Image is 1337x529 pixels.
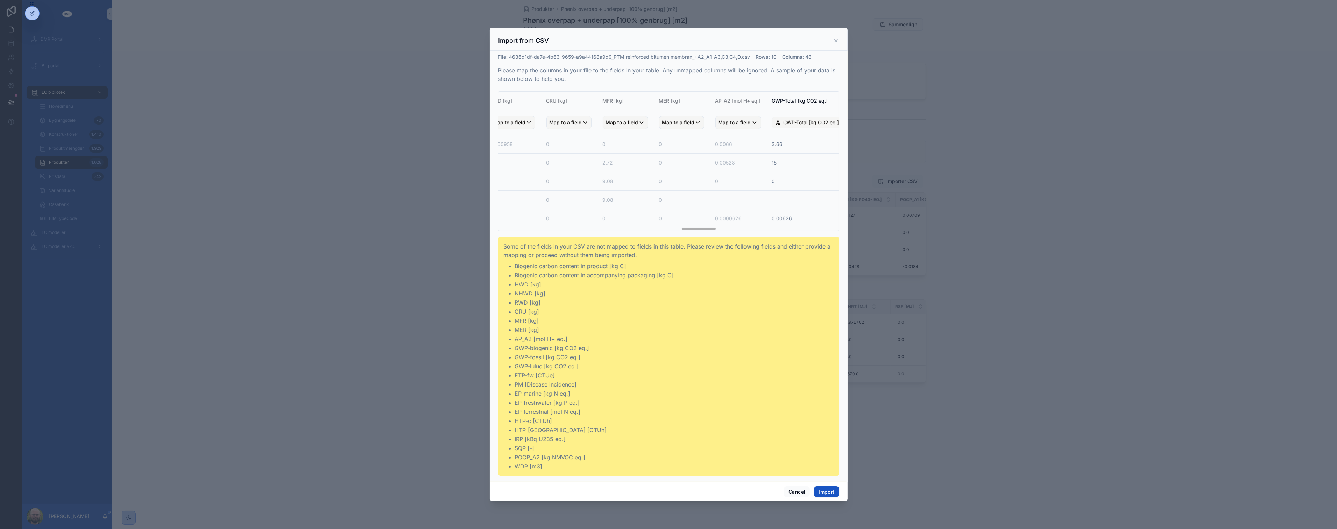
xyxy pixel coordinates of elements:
li: IRP [kBq U235 eq.] [515,435,834,443]
span: 48 [806,54,812,60]
li: HTP-c [CTUh] [515,417,834,425]
li: HTP-[GEOGRAPHIC_DATA] [CTUh] [515,426,834,434]
button: Cancel [784,486,810,497]
td: 9.08 [597,172,653,190]
li: EP-freshwater [kg P eq.] [515,398,834,407]
li: POCP_A2 [kg NMVOC eq.] [515,453,834,461]
span: 10 [772,54,777,60]
td: 0 [541,153,597,172]
td: 0 [653,153,710,172]
span: Map to a field [662,116,695,129]
li: MER [kg] [515,326,834,334]
td: 0 [653,209,710,230]
td: 0 [653,135,710,153]
li: ETP-fw [CTUe] [515,371,834,380]
td: 0 [541,135,597,153]
td: 0.00626 [766,209,854,230]
td: 0 [541,190,597,209]
td: 0.00528 [710,153,766,172]
td: 0.0066 [710,135,766,153]
button: Map to a field [603,116,648,129]
span: Map to a field [493,116,526,129]
th: AP_A2 [mol H+ eq.] [710,92,766,110]
li: GWP-biogenic [kg CO2 eq.] [515,344,834,352]
span: GWP-Total [kg CO2 eq.] [784,119,839,126]
button: Map to a field [715,116,761,129]
button: Map to a field [659,116,704,129]
td: 0 [653,172,710,190]
h3: Import from CSV [498,36,549,45]
div: scrollable content [498,92,839,231]
td: 0 [541,172,597,190]
li: Biogenic carbon content in product [kg C] [515,262,834,270]
td: 0 [766,172,854,190]
td: 0 [710,172,766,190]
td: 0 [597,135,653,153]
button: Map to a field [546,116,592,129]
th: MER [kg] [653,92,710,110]
td: 0 [597,209,653,230]
li: WDP [m3] [515,462,834,471]
li: NHWD [kg] [515,289,834,298]
span: Map to a field [550,116,582,129]
span: Rows : [756,54,770,60]
li: AP_A2 [mol H+ eq.] [515,335,834,343]
li: CRU [kg] [515,307,834,316]
span: Map to a field [606,116,638,129]
button: GWP-Total [kg CO2 eq.] [772,117,849,128]
span: File : [498,54,508,60]
td: 0.000958 [484,135,541,153]
th: CRU [kg] [541,92,597,110]
td: 9.08 [597,190,653,209]
td: 0 [653,190,710,209]
li: SQP [-] [515,444,834,452]
th: RWD [kg] [484,92,541,110]
li: Biogenic carbon content in accompanying packaging [kg C] [515,271,834,279]
td: 0 [484,209,541,230]
li: GWP-luluc [kg CO2 eq.] [515,362,834,370]
td: 0 [484,153,541,172]
li: EP-terrestrial [mol N eq.] [515,408,834,416]
th: MFR [kg] [597,92,653,110]
td: 15 [766,153,854,172]
td: 0 [484,172,541,190]
li: MFR [kg] [515,316,834,325]
td: 0 [484,190,541,209]
p: Some of the fields in your CSV are not mapped to fields in this table. Please review the followin... [504,242,834,259]
td: 0.0000626 [710,209,766,230]
li: GWP-fossil [kg CO2 eq.] [515,353,834,361]
span: Columns : [783,54,804,60]
th: GWP-Total [kg CO2 eq.] [766,92,854,110]
li: EP-marine [kg N eq.] [515,389,834,398]
span: 4636d1df-da7e-4b63-9659-a9a44168a9d9_PTM reinforced bitumen membran_+A2_A1-A3,C3,C4,D.csv [509,54,750,60]
td: 2.72 [597,153,653,172]
button: Map to a field [490,116,535,129]
li: PM [Disease incidence] [515,380,834,389]
td: 0 [541,209,597,230]
li: RWD [kg] [515,298,834,307]
li: HWD [kg] [515,280,834,288]
button: Import [814,486,839,497]
span: Map to a field [719,116,751,129]
td: 3.66 [766,135,854,153]
p: Please map the columns in your file to the fields in your table. Any unmapped columns will be ign... [498,66,839,83]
